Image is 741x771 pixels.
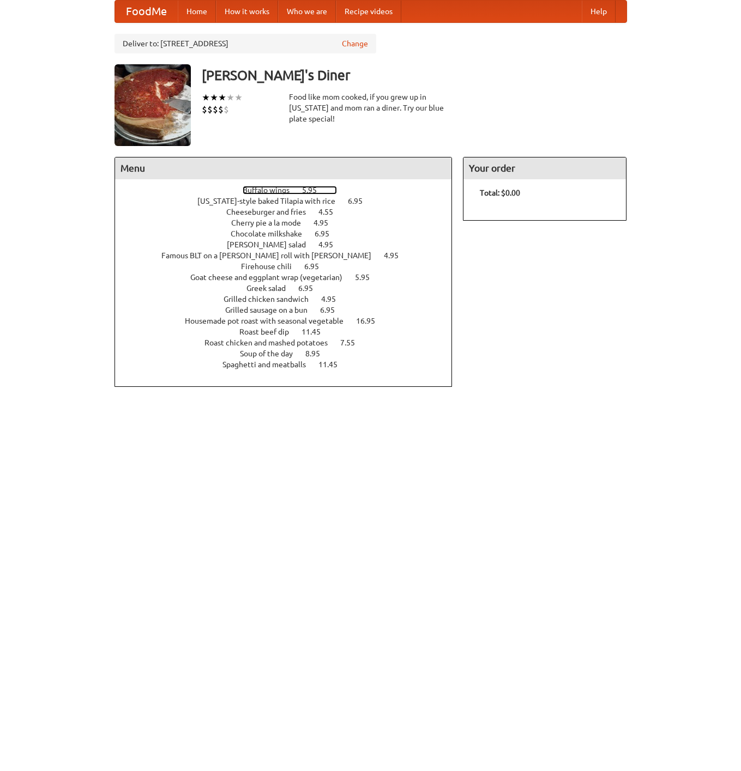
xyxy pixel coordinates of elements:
span: Goat cheese and eggplant wrap (vegetarian) [190,273,353,282]
span: 6.95 [298,284,324,293]
li: ★ [202,92,210,104]
a: Buffalo wings 5.95 [243,186,337,195]
li: $ [202,104,207,116]
a: Roast chicken and mashed potatoes 7.55 [204,338,375,347]
span: 6.95 [320,306,346,314]
li: ★ [218,92,226,104]
a: Grilled chicken sandwich 4.95 [224,295,356,303]
span: Chocolate milkshake [231,229,313,238]
span: 6.95 [304,262,330,271]
span: Soup of the day [240,349,304,358]
span: 4.95 [318,240,344,249]
a: Greek salad 6.95 [246,284,333,293]
span: 11.45 [302,327,332,336]
span: Cheeseburger and fries [226,208,317,216]
span: 11.45 [318,360,348,369]
a: Spaghetti and meatballs 11.45 [222,360,358,369]
a: Grilled sausage on a bun 6.95 [225,306,355,314]
span: 5.95 [302,186,328,195]
li: ★ [226,92,234,104]
h3: [PERSON_NAME]'s Diner [202,64,627,86]
a: Help [582,1,616,22]
a: [US_STATE]-style baked Tilapia with rice 6.95 [197,197,383,205]
a: Goat cheese and eggplant wrap (vegetarian) 5.95 [190,273,390,282]
a: Firehouse chili 6.95 [241,262,339,271]
h4: Menu [115,157,452,179]
span: Firehouse chili [241,262,303,271]
span: Roast beef dip [239,327,300,336]
img: angular.jpg [115,64,191,146]
span: Grilled chicken sandwich [224,295,320,303]
li: ★ [210,92,218,104]
div: Food like mom cooked, if you grew up in [US_STATE] and mom ran a diner. Try our blue plate special! [289,92,453,124]
a: Who we are [278,1,336,22]
span: 5.95 [355,273,381,282]
span: 16.95 [356,317,386,325]
span: Buffalo wings [243,186,300,195]
a: Housemade pot roast with seasonal vegetable 16.95 [185,317,395,325]
a: Famous BLT on a [PERSON_NAME] roll with [PERSON_NAME] 4.95 [161,251,419,260]
a: FoodMe [115,1,178,22]
li: ★ [234,92,243,104]
span: Roast chicken and mashed potatoes [204,338,339,347]
a: Roast beef dip 11.45 [239,327,341,336]
span: [US_STATE]-style baked Tilapia with rice [197,197,346,205]
a: Recipe videos [336,1,401,22]
li: $ [213,104,218,116]
span: 8.95 [305,349,331,358]
span: [PERSON_NAME] salad [227,240,317,249]
a: Home [178,1,216,22]
span: Cherry pie a la mode [231,218,312,227]
span: 7.55 [340,338,366,347]
a: Change [342,38,368,49]
span: 6.95 [348,197,373,205]
li: $ [207,104,213,116]
h4: Your order [463,157,626,179]
span: 4.95 [321,295,347,303]
a: [PERSON_NAME] salad 4.95 [227,240,353,249]
span: Greek salad [246,284,297,293]
li: $ [218,104,224,116]
a: Chocolate milkshake 6.95 [231,229,350,238]
div: Deliver to: [STREET_ADDRESS] [115,34,376,53]
b: Total: $0.00 [480,189,520,197]
li: $ [224,104,229,116]
a: Cherry pie a la mode 4.95 [231,218,348,227]
a: How it works [216,1,278,22]
span: Housemade pot roast with seasonal vegetable [185,317,354,325]
a: Cheeseburger and fries 4.55 [226,208,353,216]
span: 4.95 [384,251,409,260]
span: Spaghetti and meatballs [222,360,317,369]
span: 4.95 [314,218,339,227]
span: 6.95 [315,229,340,238]
span: 4.55 [318,208,344,216]
span: Famous BLT on a [PERSON_NAME] roll with [PERSON_NAME] [161,251,382,260]
span: Grilled sausage on a bun [225,306,318,314]
a: Soup of the day 8.95 [240,349,340,358]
